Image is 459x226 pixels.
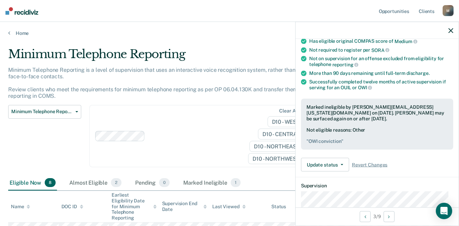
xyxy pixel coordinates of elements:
[309,47,453,53] div: Not required to register per
[309,56,453,67] div: Not on supervision for an offense excluded from eligibility for telephone
[111,178,121,187] span: 2
[112,192,157,221] div: Earliest Eligibility Date for Minimum Telephone Reporting
[309,70,453,76] div: More than 90 days remaining until full-term
[68,175,123,190] div: Almost Eligible
[271,204,286,210] div: Status
[358,85,372,90] span: OWI
[384,211,395,222] button: Next Opportunity
[182,175,242,190] div: Marked Ineligible
[301,158,349,172] button: Update status
[309,38,453,44] div: Has eligible original COMPAS score of
[395,39,417,44] span: Medium
[279,108,308,114] div: Clear agents
[11,109,73,115] span: Minimum Telephone Reporting
[296,207,459,225] div: 3 / 9
[332,62,359,67] span: reporting
[45,178,56,187] span: 8
[248,153,310,164] span: D10 - NORTHWEST
[5,7,38,15] img: Recidiviz
[406,70,430,76] span: discharge.
[8,67,339,99] p: Minimum Telephone Reporting is a level of supervision that uses an interactive voice recognition ...
[8,30,451,36] a: Home
[258,129,310,139] span: D10 - CENTRAL
[249,141,310,152] span: D10 - NORTHEAST
[306,104,448,121] div: Marked ineligible by [PERSON_NAME][EMAIL_ADDRESS][US_STATE][DOMAIN_NAME] on [DATE]. [PERSON_NAME]...
[443,5,454,16] div: M
[301,183,453,189] dt: Supervision
[352,162,387,168] span: Revert Changes
[306,127,448,144] div: Not eligible reasons: Other
[162,201,207,212] div: Supervision End Date
[8,47,353,67] div: Minimum Telephone Reporting
[8,175,57,190] div: Eligible Now
[61,204,83,210] div: DOC ID
[436,203,452,219] div: Open Intercom Messenger
[360,211,371,222] button: Previous Opportunity
[309,79,453,90] div: Successfully completed twelve months of active supervision if serving for an OUIL or
[212,204,245,210] div: Last Viewed
[134,175,171,190] div: Pending
[306,138,448,144] pre: " OWI conviction "
[371,47,389,53] span: SORA
[231,178,241,187] span: 1
[159,178,170,187] span: 0
[11,204,30,210] div: Name
[268,116,310,127] span: D10 - WEST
